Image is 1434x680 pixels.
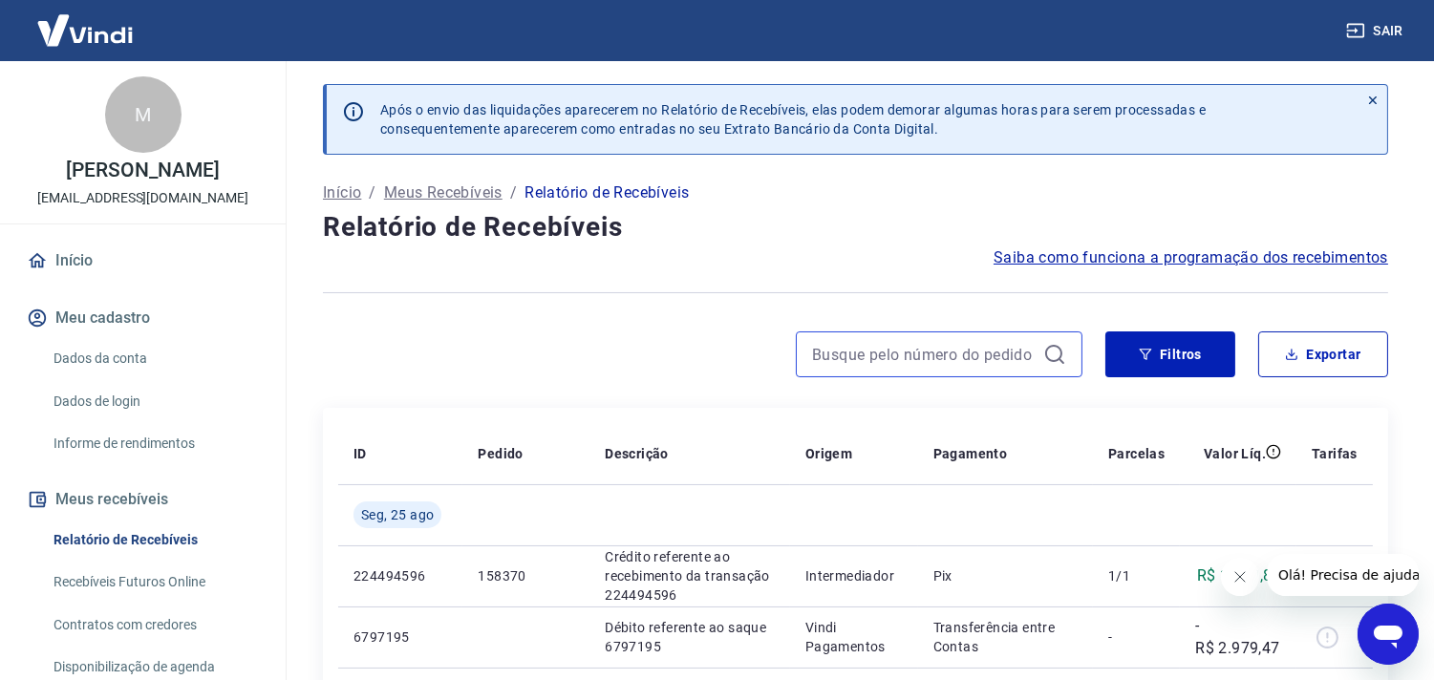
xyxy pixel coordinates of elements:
button: Meus recebíveis [23,478,263,521]
a: Meus Recebíveis [384,181,503,204]
p: 6797195 [353,627,447,647]
input: Busque pelo número do pedido [812,340,1036,369]
p: Pix [933,566,1078,585]
p: Descrição [605,444,669,463]
span: Seg, 25 ago [361,505,434,524]
a: Início [23,240,263,282]
h4: Relatório de Recebíveis [323,208,1388,246]
p: Tarifas [1312,444,1358,463]
p: R$ 1.029,85 [1197,564,1281,587]
p: 158370 [478,566,574,585]
p: 1/1 [1108,566,1165,585]
p: Após o envio das liquidações aparecerem no Relatório de Recebíveis, elas podem demorar algumas ho... [380,100,1206,138]
p: Pagamento [933,444,1008,463]
p: Valor Líq. [1204,444,1266,463]
p: Parcelas [1108,444,1165,463]
p: -R$ 2.979,47 [1195,614,1281,660]
a: Saiba como funciona a programação dos recebimentos [994,246,1388,269]
p: [EMAIL_ADDRESS][DOMAIN_NAME] [37,188,248,208]
a: Recebíveis Futuros Online [46,563,263,602]
p: Vindi Pagamentos [805,618,903,656]
button: Exportar [1258,331,1388,377]
a: Início [323,181,361,204]
iframe: Botão para abrir a janela de mensagens [1358,604,1419,665]
p: Transferência entre Contas [933,618,1078,656]
button: Meu cadastro [23,297,263,339]
a: Dados de login [46,382,263,421]
p: Origem [805,444,852,463]
p: Crédito referente ao recebimento da transação 224494596 [605,547,775,605]
a: Contratos com credores [46,606,263,645]
a: Informe de rendimentos [46,424,263,463]
button: Sair [1342,13,1411,49]
p: ID [353,444,367,463]
p: - [1108,627,1165,647]
a: Dados da conta [46,339,263,378]
p: Pedido [478,444,523,463]
p: / [369,181,375,204]
button: Filtros [1105,331,1235,377]
a: Relatório de Recebíveis [46,521,263,560]
iframe: Fechar mensagem [1221,558,1259,596]
span: Olá! Precisa de ajuda? [11,13,161,29]
p: Intermediador [805,566,903,585]
img: Vindi [23,1,147,59]
p: [PERSON_NAME] [66,160,219,181]
p: / [510,181,517,204]
p: Relatório de Recebíveis [524,181,689,204]
div: M [105,76,182,153]
iframe: Mensagem da empresa [1267,554,1419,596]
p: 224494596 [353,566,447,585]
p: Débito referente ao saque 6797195 [605,618,775,656]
